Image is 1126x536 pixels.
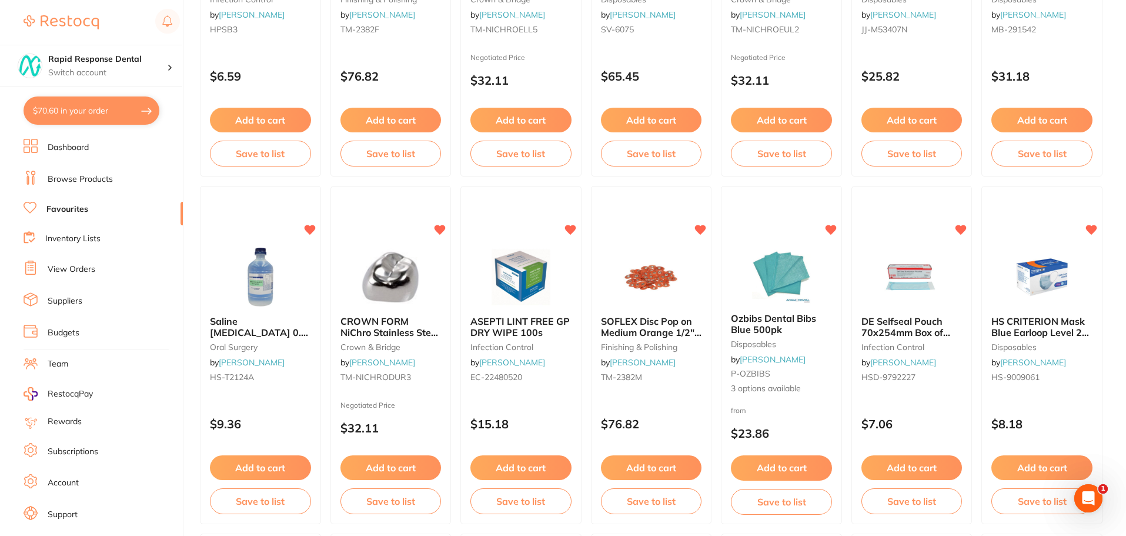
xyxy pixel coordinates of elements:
[861,141,963,167] button: Save to list
[48,54,167,65] h4: Rapid Response Dental
[470,315,570,338] span: ASEPTI LINT FREE GP DRY WIPE 100s
[731,312,816,335] span: Ozbibs Dental Bibs Blue 500pk
[991,9,1066,20] span: by
[861,455,963,480] button: Add to cart
[470,417,572,431] p: $15.18
[48,477,79,489] a: Account
[740,354,806,365] a: [PERSON_NAME]
[470,9,545,20] span: by
[991,108,1092,132] button: Add to cart
[219,9,285,20] a: [PERSON_NAME]
[601,108,702,132] button: Add to cart
[731,339,832,349] small: disposables
[1098,484,1108,494] span: 1
[861,315,950,349] span: DE Selfseal Pouch 70x254mm Box of 200
[470,357,545,368] span: by
[340,455,442,480] button: Add to cart
[483,248,559,307] img: ASEPTI LINT FREE GP DRY WIPE 100s
[601,455,702,480] button: Add to cart
[601,24,634,35] span: SV-6075
[340,488,442,514] button: Save to list
[1074,484,1102,512] iframe: Intercom live chat
[210,342,311,352] small: oral surgery
[470,342,572,352] small: infection control
[24,387,93,401] a: RestocqPay
[991,357,1066,368] span: by
[349,9,415,20] a: [PERSON_NAME]
[861,24,907,35] span: JJ-M53407N
[991,141,1092,167] button: Save to list
[731,54,832,62] small: Negotiated Price
[874,248,950,307] img: DE Selfseal Pouch 70x254mm Box of 200
[48,67,167,79] p: Switch account
[470,74,572,87] p: $32.11
[731,383,832,395] span: 3 options available
[731,455,832,480] button: Add to cart
[601,357,676,368] span: by
[340,372,411,382] span: TM-NICHRODUR3
[740,9,806,20] a: [PERSON_NAME]
[991,342,1092,352] small: disposables
[861,488,963,514] button: Save to list
[45,233,101,245] a: Inventory Lists
[731,74,832,87] p: $32.11
[48,416,82,428] a: Rewards
[349,357,415,368] a: [PERSON_NAME]
[479,357,545,368] a: [PERSON_NAME]
[861,9,936,20] span: by
[601,488,702,514] button: Save to list
[210,488,311,514] button: Save to list
[24,96,159,125] button: $70.60 in your order
[340,315,439,359] span: CROWN FORM NiChro Stainless Steel 1st Molar DUR3 Pk of 2
[48,358,68,370] a: Team
[601,69,702,83] p: $65.45
[48,509,78,521] a: Support
[210,316,311,338] b: Saline Sodium Chloride 0.9 for Irrigation 1L Bottle
[470,54,572,62] small: Negotiated Price
[340,108,442,132] button: Add to cart
[870,357,936,368] a: [PERSON_NAME]
[340,342,442,352] small: crown & bridge
[861,357,936,368] span: by
[861,69,963,83] p: $25.82
[731,406,746,415] span: from
[601,316,702,338] b: SOFLEX Disc Pop on Medium Orange 1/2" 12.7mm Pack of 85
[731,24,799,35] span: TM-NICHROEUL2
[861,342,963,352] small: infection control
[1004,248,1080,307] img: HS CRITERION Mask Blue Earloop Level 2 Box of 50
[991,316,1092,338] b: HS CRITERION Mask Blue Earloop Level 2 Box of 50
[1000,357,1066,368] a: [PERSON_NAME]
[861,417,963,431] p: $7.06
[24,387,38,401] img: RestocqPay
[861,108,963,132] button: Add to cart
[46,204,88,215] a: Favourites
[610,9,676,20] a: [PERSON_NAME]
[340,24,379,35] span: TM-2382F
[210,9,285,20] span: by
[48,327,79,339] a: Budgets
[610,357,676,368] a: [PERSON_NAME]
[601,315,701,349] span: SOFLEX Disc Pop on Medium Orange 1/2" 12.7mm Pack of 85
[24,9,99,36] a: Restocq Logo
[991,24,1036,35] span: MB-291542
[340,141,442,167] button: Save to list
[48,446,98,458] a: Subscriptions
[48,142,89,154] a: Dashboard
[731,9,806,20] span: by
[731,141,832,167] button: Save to list
[601,372,642,382] span: TM-2382M
[340,401,442,410] small: Negotiated Price
[601,141,702,167] button: Save to list
[991,417,1092,431] p: $8.18
[340,69,442,83] p: $76.82
[731,108,832,132] button: Add to cart
[731,368,770,379] span: P-OZBIBS
[861,316,963,338] b: DE Selfseal Pouch 70x254mm Box of 200
[219,357,285,368] a: [PERSON_NAME]
[210,141,311,167] button: Save to list
[601,342,702,352] small: finishing & polishing
[48,388,93,400] span: RestocqPay
[731,313,832,335] b: Ozbibs Dental Bibs Blue 500pk
[479,9,545,20] a: [PERSON_NAME]
[48,174,113,185] a: Browse Products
